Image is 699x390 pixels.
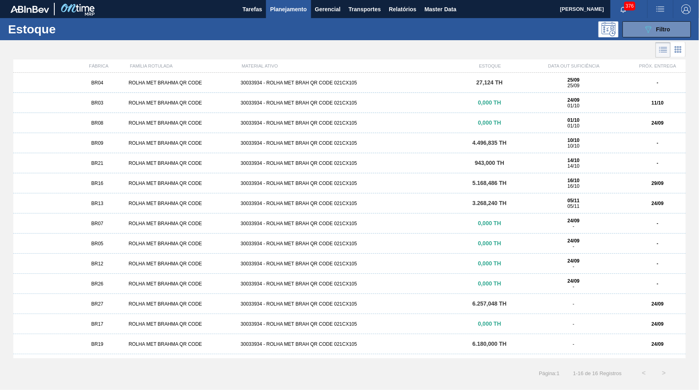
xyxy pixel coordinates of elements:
span: BR05 [91,241,103,246]
div: ROLHA MET BRAHMA QR CODE [125,341,237,347]
div: 30033934 - ROLHA MET BRAH QR CODE 021CX105 [237,80,462,86]
span: Master Data [425,4,456,14]
div: 30033934 - ROLHA MET BRAH QR CODE 021CX105 [237,201,462,206]
span: 0,000 TH [478,99,501,106]
span: BR07 [91,221,103,226]
div: Visão em Lista [656,42,671,57]
strong: - [657,221,658,226]
strong: 24/09 [567,238,579,244]
h1: Estoque [8,25,126,34]
span: Transportes [348,4,381,14]
button: Filtro [623,21,691,37]
span: - [573,301,574,307]
div: ROLHA MET BRAHMA QR CODE [125,281,237,287]
div: MATERIAL ATIVO [239,64,462,68]
img: TNhmsLtSVTkK8tSr43FrP2fwEKptu5GPRR3wAAAABJRU5ErkJggg== [10,6,49,13]
button: > [654,363,674,383]
strong: 24/09 [652,120,664,126]
strong: 24/09 [567,97,579,103]
span: 1 - 16 de 16 Registros [572,370,622,376]
span: 01/10 [567,123,579,129]
strong: - [657,160,658,166]
div: ROLHA MET BRAHMA QR CODE [125,120,237,126]
div: ROLHA MET BRAHMA QR CODE [125,181,237,186]
strong: 24/09 [652,321,664,327]
div: ROLHA MET BRAHMA QR CODE [125,241,237,246]
strong: - [657,241,658,246]
div: DATA OUT SUFICIÊNCIA [518,64,630,68]
strong: 10/10 [567,138,579,143]
div: Visão em Cards [671,42,686,57]
button: Notificações [610,4,636,15]
img: userActions [656,4,665,14]
strong: - [657,80,658,86]
span: 0,000 TH [478,320,501,327]
div: 30033934 - ROLHA MET BRAH QR CODE 021CX105 [237,261,462,267]
span: - [573,341,574,347]
strong: 24/09 [567,278,579,284]
div: 30033934 - ROLHA MET BRAH QR CODE 021CX105 [237,281,462,287]
strong: - [657,140,658,146]
strong: 05/11 [567,198,579,203]
span: Tarefas [243,4,262,14]
div: 30033934 - ROLHA MET BRAH QR CODE 021CX105 [237,301,462,307]
div: 30033934 - ROLHA MET BRAH QR CODE 021CX105 [237,241,462,246]
div: 30033934 - ROLHA MET BRAH QR CODE 021CX105 [237,140,462,146]
span: BR27 [91,301,103,307]
span: 943,000 TH [475,160,504,166]
div: 30033934 - ROLHA MET BRAH QR CODE 021CX105 [237,181,462,186]
span: - [573,264,574,269]
span: 0,000 TH [478,260,501,267]
span: 05/11 [567,203,579,209]
div: 30033934 - ROLHA MET BRAH QR CODE 021CX105 [237,160,462,166]
div: ROLHA MET BRAHMA QR CODE [125,221,237,226]
strong: 01/10 [567,117,579,123]
div: ROLHA MET BRAHMA QR CODE [125,80,237,86]
span: BR19 [91,341,103,347]
span: BR17 [91,321,103,327]
strong: 14/10 [567,158,579,163]
span: 16/10 [567,183,579,189]
span: BR04 [91,80,103,86]
span: BR16 [91,181,103,186]
span: 0,000 TH [478,119,501,126]
span: BR26 [91,281,103,287]
span: BR21 [91,160,103,166]
div: 30033934 - ROLHA MET BRAH QR CODE 021CX105 [237,221,462,226]
span: - [573,224,574,229]
strong: - [657,281,658,287]
strong: - [657,261,658,267]
div: 30033934 - ROLHA MET BRAH QR CODE 021CX105 [237,100,462,106]
span: 3.268,240 TH [472,200,507,206]
span: BR09 [91,140,103,146]
div: Pogramando: nenhum usuário selecionado [598,21,619,37]
strong: 25/09 [567,77,579,83]
span: 27,124 TH [476,79,503,86]
span: 0,000 TH [478,220,501,226]
div: ROLHA MET BRAHMA QR CODE [125,160,237,166]
strong: 29/09 [652,181,664,186]
span: 376 [624,2,635,10]
span: 0,000 TH [478,240,501,246]
div: ROLHA MET BRAHMA QR CODE [125,261,237,267]
strong: 24/09 [652,201,664,206]
span: Gerencial [315,4,341,14]
div: 30033934 - ROLHA MET BRAH QR CODE 021CX105 [237,321,462,327]
img: Logout [681,4,691,14]
div: ROLHA MET BRAHMA QR CODE [125,100,237,106]
span: 10/10 [567,143,579,149]
span: BR12 [91,261,103,267]
span: BR08 [91,120,103,126]
span: BR13 [91,201,103,206]
strong: 24/09 [652,341,664,347]
div: ROLHA MET BRAHMA QR CODE [125,301,237,307]
div: PRÓX. ENTREGA [630,64,686,68]
span: 6.257,048 TH [472,300,507,307]
span: 6.180,000 TH [472,341,507,347]
span: 5.168,486 TH [472,180,507,186]
span: Página : 1 [539,370,559,376]
span: - [573,284,574,289]
span: 01/10 [567,103,579,109]
div: FÁBRICA [71,64,127,68]
strong: 24/09 [567,258,579,264]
